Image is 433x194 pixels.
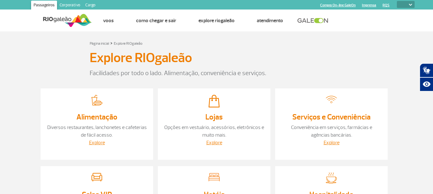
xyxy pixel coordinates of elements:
a: Diversos restaurantes, lanchonetes e cafeterias de fácil acesso. [47,124,147,138]
a: Como chegar e sair [136,17,176,24]
button: Abrir recursos assistivos. [420,77,433,91]
a: RQS [383,3,390,7]
a: Explore RIOgaleão [198,17,235,24]
button: Abrir tradutor de língua de sinais. [420,63,433,77]
a: > [110,39,113,47]
a: Página inicial [90,41,109,46]
a: Atendimento [257,17,283,24]
a: Imprensa [362,3,376,7]
a: Alimentação [76,112,117,122]
a: Explore [324,139,339,146]
a: Corporativo [57,1,83,11]
a: Explore [89,139,105,146]
a: Explore [206,139,222,146]
a: Serviços e Conveniência [292,112,371,122]
a: Opções em vestuário, acessórios, eletrônicos e muito mais. [164,124,264,138]
a: Passageiros [31,1,57,11]
a: Explore RIOgaleão [114,41,143,46]
a: Compra On-line GaleOn [320,3,356,7]
a: Lojas [205,112,223,122]
p: Facilidades por todo o lado. Alimentação, conveniência e serviços. [90,68,343,78]
a: Cargo [83,1,98,11]
a: Conveniência em serviços, farmácias e agências bancárias. [291,124,372,138]
a: Voos [103,17,114,24]
h3: Explore RIOgaleão [90,50,192,66]
div: Plugin de acessibilidade da Hand Talk. [420,63,433,91]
